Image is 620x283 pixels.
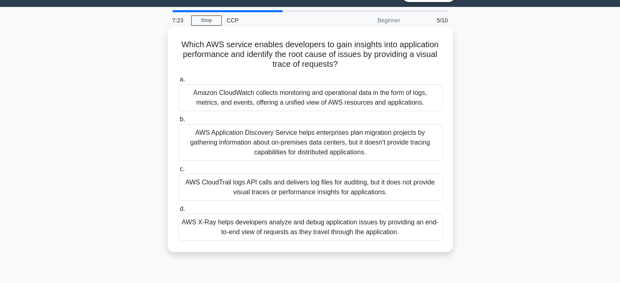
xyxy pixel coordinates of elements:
[405,12,453,29] div: 5/10
[191,15,222,26] a: Stop
[177,39,443,70] h5: Which AWS service enables developers to gain insights into application performance and identify t...
[180,165,185,172] span: c.
[168,12,191,29] div: 7:23
[222,12,334,29] div: CCP
[178,174,442,201] div: AWS CloudTrail logs API calls and delivers log files for auditing, but it does not provide visual...
[178,84,442,111] div: Amazon CloudWatch collects monitoring and operational data in the form of logs, metrics, and even...
[180,76,185,83] span: a.
[180,116,185,123] span: b.
[180,205,185,212] span: d.
[178,214,442,241] div: AWS X-Ray helps developers analyze and debug application issues by providing an end-to-end view o...
[334,12,405,29] div: Beginner
[178,124,442,161] div: AWS Application Discovery Service helps enterprises plan migration projects by gathering informat...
